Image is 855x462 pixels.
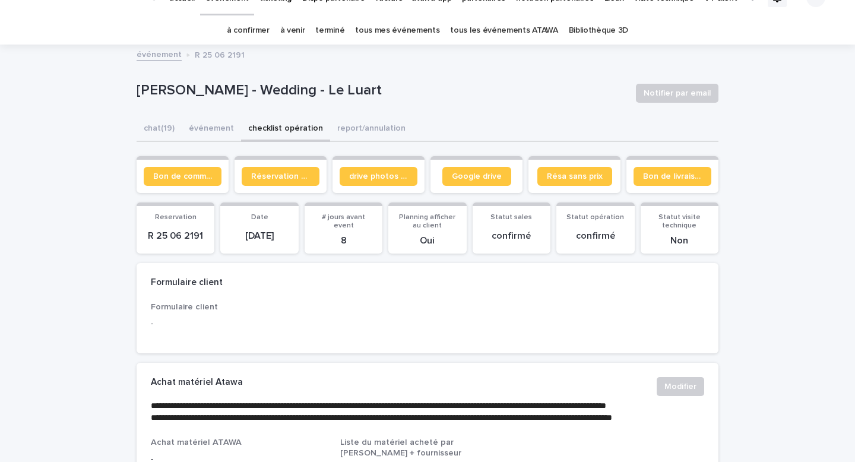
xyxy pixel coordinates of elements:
[195,48,245,61] p: R 25 06 2191
[563,230,627,242] p: confirmé
[144,167,221,186] a: Bon de commande
[480,230,543,242] p: confirmé
[355,17,439,45] a: tous mes événements
[315,17,344,45] a: terminé
[330,117,413,142] button: report/annulation
[151,377,243,388] h2: Achat matériel Atawa
[452,172,502,181] span: Google drive
[227,230,291,242] p: [DATE]
[395,235,459,246] p: Oui
[144,230,207,242] p: R 25 06 2191
[450,17,558,45] a: tous les événements ATAWA
[251,214,268,221] span: Date
[399,214,455,229] span: Planning afficher au client
[137,117,182,142] button: chat (19)
[566,214,624,221] span: Statut opération
[312,235,375,246] p: 8
[648,235,711,246] p: Non
[636,84,718,103] button: Notifier par email
[349,172,408,181] span: drive photos coordinateur
[280,17,305,45] a: à venir
[657,377,704,396] button: Modifier
[490,214,532,221] span: Statut sales
[151,303,218,311] span: Formulaire client
[537,167,612,186] a: Résa sans prix
[137,82,626,99] p: [PERSON_NAME] - Wedding - Le Luart
[251,172,310,181] span: Réservation client
[151,318,326,330] p: -
[227,17,270,45] a: à confirmer
[153,172,212,181] span: Bon de commande
[658,214,701,229] span: Statut visite technique
[643,172,702,181] span: Bon de livraison
[644,87,711,99] span: Notifier par email
[242,167,319,186] a: Réservation client
[569,17,628,45] a: Bibliothèque 3D
[442,167,511,186] a: Google drive
[241,117,330,142] button: checklist opération
[182,117,241,142] button: événement
[137,47,182,61] a: événement
[547,172,603,181] span: Résa sans prix
[340,167,417,186] a: drive photos coordinateur
[151,438,242,447] span: Achat matériel ATAWA
[322,214,365,229] span: # jours avant event
[155,214,197,221] span: Reservation
[664,381,696,393] span: Modifier
[151,277,223,288] h2: Formulaire client
[634,167,711,186] a: Bon de livraison
[340,438,461,457] span: Liste du matériel acheté par [PERSON_NAME] + fournisseur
